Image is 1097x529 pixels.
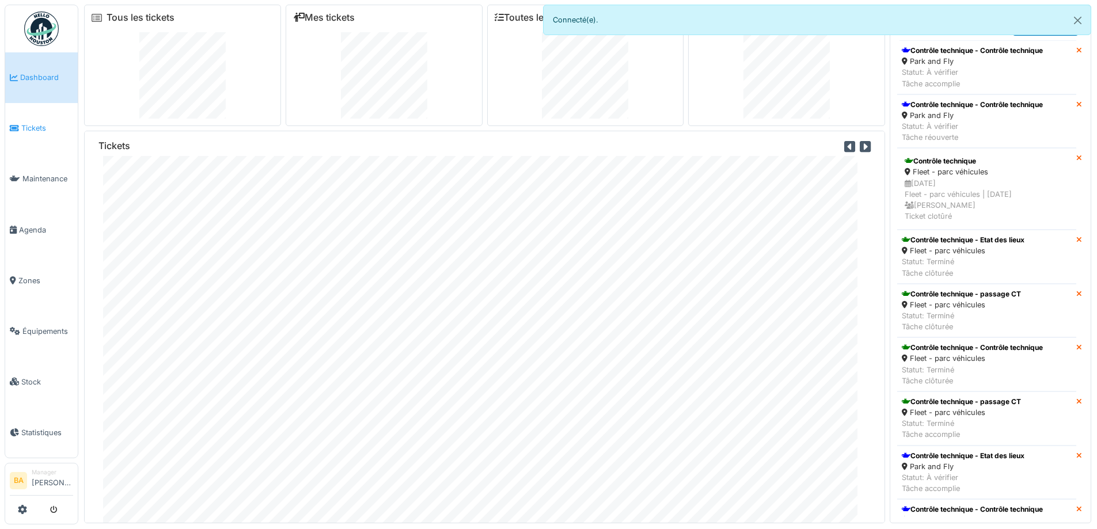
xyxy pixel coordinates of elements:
a: Tous les tickets [107,12,174,23]
span: Statistiques [21,427,73,438]
a: Contrôle technique Fleet - parc véhicules [DATE]Fleet - parc véhicules | [DATE] [PERSON_NAME]Tick... [897,148,1076,230]
div: Fleet - parc véhicules [902,299,1021,310]
div: Park and Fly [902,515,1043,526]
div: Contrôle technique - passage CT [902,289,1021,299]
a: Mes tickets [293,12,355,23]
div: Statut: Terminé Tâche clôturée [902,256,1024,278]
a: Stock [5,356,78,407]
a: Zones [5,255,78,306]
a: Contrôle technique - Contrôle technique Park and Fly Statut: À vérifierTâche accomplie [897,40,1076,94]
li: BA [10,472,27,489]
li: [PERSON_NAME] [32,468,73,493]
span: Maintenance [22,173,73,184]
div: Statut: À vérifier Tâche réouverte [902,121,1043,143]
div: Statut: À vérifier Tâche accomplie [902,472,1024,494]
div: Fleet - parc véhicules [902,353,1043,364]
div: Contrôle technique - Contrôle technique [902,342,1043,353]
div: Contrôle technique - Etat des lieux [902,451,1024,461]
span: Zones [18,275,73,286]
div: Park and Fly [902,56,1043,67]
a: BA Manager[PERSON_NAME] [10,468,73,496]
h6: Tickets [98,140,130,151]
span: Agenda [19,224,73,235]
div: Fleet - parc véhicules [902,245,1024,256]
a: Agenda [5,204,78,255]
div: Park and Fly [902,461,1024,472]
div: Park and Fly [902,110,1043,121]
a: Maintenance [5,154,78,204]
a: Contrôle technique - Contrôle technique Fleet - parc véhicules Statut: TerminéTâche clôturée [897,337,1076,391]
a: Contrôle technique - Contrôle technique Park and Fly Statut: À vérifierTâche réouverte [897,94,1076,149]
a: Contrôle technique - Etat des lieux Fleet - parc véhicules Statut: TerminéTâche clôturée [897,230,1076,284]
a: Tickets [5,103,78,154]
div: Contrôle technique - Contrôle technique [902,45,1043,56]
a: Équipements [5,306,78,356]
button: Close [1065,5,1091,36]
a: Contrôle technique - Etat des lieux Park and Fly Statut: À vérifierTâche accomplie [897,446,1076,500]
div: Statut: À vérifier Tâche accomplie [902,67,1043,89]
div: Contrôle technique - Contrôle technique [902,504,1043,515]
div: Contrôle technique [905,156,1069,166]
div: Fleet - parc véhicules [902,407,1021,418]
img: Badge_color-CXgf-gQk.svg [24,12,59,46]
div: Statut: Terminé Tâche accomplie [902,418,1021,440]
div: Statut: Terminé Tâche clôturée [902,310,1021,332]
div: [DATE] Fleet - parc véhicules | [DATE] [PERSON_NAME] Ticket clotûré [905,178,1069,222]
a: Dashboard [5,52,78,103]
div: Contrôle technique - Etat des lieux [902,235,1024,245]
div: Contrôle technique - passage CT [902,397,1021,407]
span: Tickets [21,123,73,134]
div: Connecté(e). [543,5,1092,35]
div: Manager [32,468,73,477]
div: Statut: Terminé Tâche clôturée [902,364,1043,386]
a: Statistiques [5,407,78,458]
a: Contrôle technique - passage CT Fleet - parc véhicules Statut: TerminéTâche clôturée [897,284,1076,338]
span: Équipements [22,326,73,337]
div: Fleet - parc véhicules [905,166,1069,177]
span: Stock [21,376,73,387]
div: Contrôle technique - Contrôle technique [902,100,1043,110]
a: Toutes les tâches [495,12,580,23]
span: Dashboard [20,72,73,83]
a: Contrôle technique - passage CT Fleet - parc véhicules Statut: TerminéTâche accomplie [897,391,1076,446]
